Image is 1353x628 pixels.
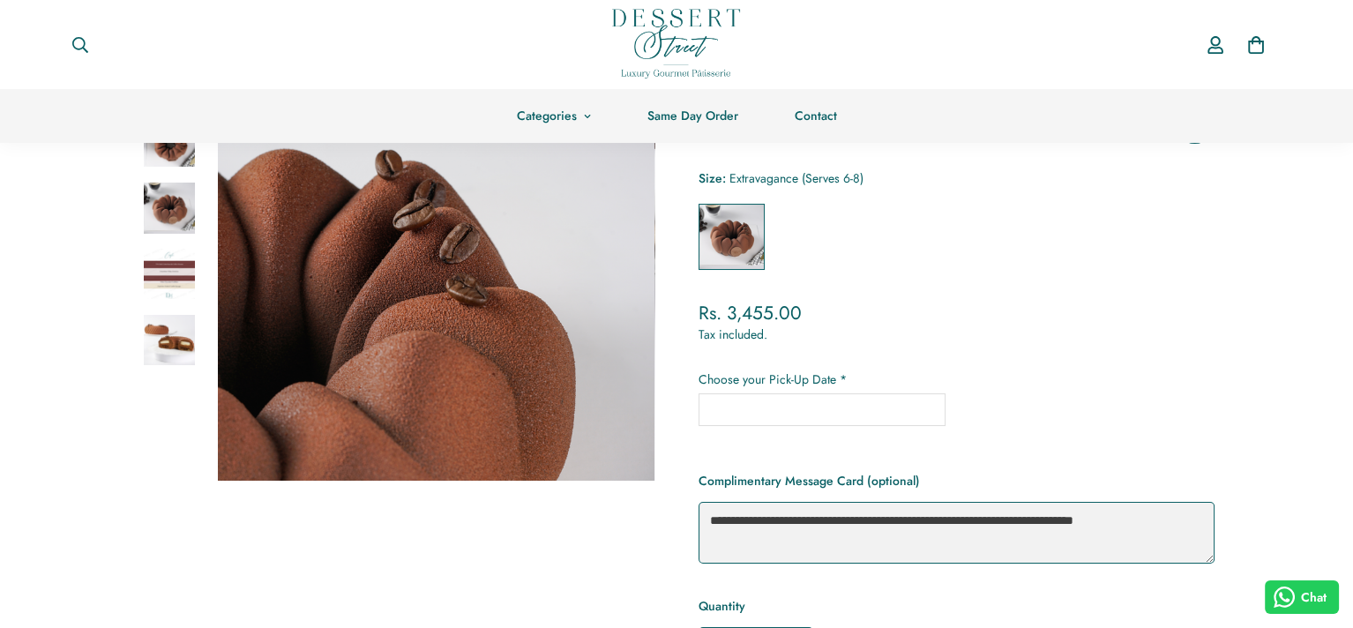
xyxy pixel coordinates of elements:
[766,89,865,143] a: Contact
[729,169,863,187] span: Extravagance (Serves 6-8)
[699,470,920,491] label: Complimentary Message Card (optional)
[1236,25,1276,65] a: 0
[612,9,740,78] img: Dessert Street
[57,26,103,64] button: Search
[489,89,619,143] a: Categories
[699,370,1215,389] label: Choose your Pick-Up Date *
[1301,588,1327,607] span: Chat
[1195,19,1236,71] a: Account
[699,169,726,187] span: Size:
[699,300,802,326] span: Rs. 3,455.00
[619,89,766,143] a: Same Day Order
[1265,580,1340,614] button: Chat
[699,204,765,270] label: Extravagance (Serves 6-8)
[699,595,813,617] label: Quantity
[699,325,1215,344] div: Tax included.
